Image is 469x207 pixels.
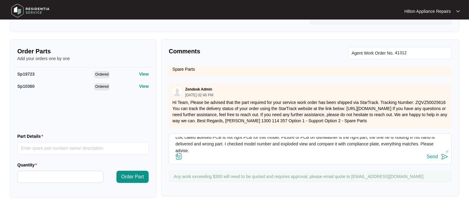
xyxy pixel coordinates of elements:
p: Comments [169,47,306,55]
p: Zendesk Admin [185,87,212,92]
span: Agent Work Order No. [352,49,394,57]
input: Quantity [18,171,103,183]
img: user.svg [173,87,182,96]
p: [DATE] 02:46 PM [185,93,213,97]
span: Ordered [94,83,110,91]
input: Add Agent Work Order No. [395,49,448,57]
span: Order Part [121,173,144,180]
p: View [139,83,149,89]
input: Part Details [17,142,149,154]
label: Quantity [17,162,39,168]
label: Part Details [17,133,46,139]
p: Any work exceeding $300 will need to be quoted and requires approval, please email quote to [EMAI... [174,173,449,180]
button: Send [427,153,448,161]
img: residentia service logo [9,2,52,20]
img: file-attachment-doc.svg [175,153,182,160]
p: Add your orders one by one [17,55,149,62]
span: Sp10360 [17,84,35,89]
textarea: Loic called advised PCB is not right PCB for this model. Picture of PCB on dishwasher is the righ... [172,137,448,153]
span: Ordered [94,71,110,78]
div: Send [427,154,438,159]
p: Hilton Appliance Repairs [404,8,451,14]
button: Order Part [116,171,149,183]
img: dropdown arrow [456,10,460,13]
p: Order Parts [17,47,149,55]
p: Hi Team, Please be advised that the part required for your service work order has been shipped vi... [172,99,448,124]
img: send-icon.svg [441,153,448,160]
p: View [139,71,149,77]
span: Sp19723 [17,72,35,77]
